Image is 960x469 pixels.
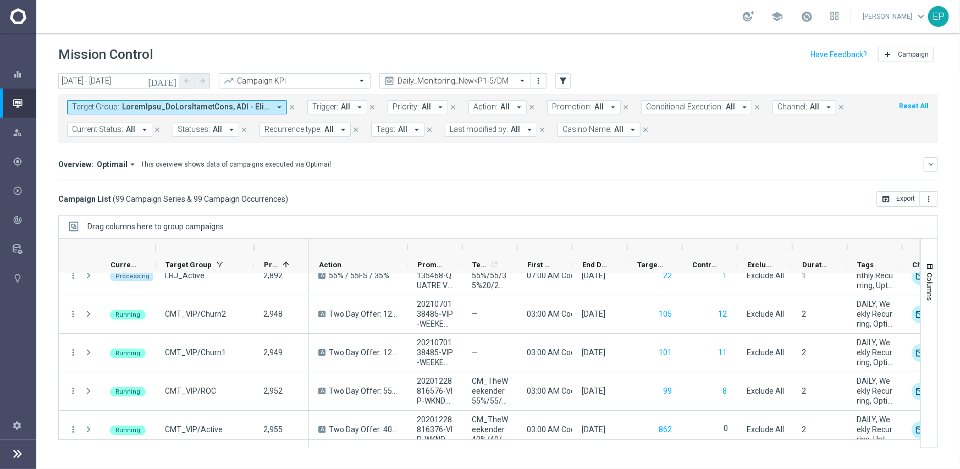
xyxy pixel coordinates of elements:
[802,386,806,396] div: 2
[422,102,431,112] span: All
[68,424,78,434] button: more_vert
[146,73,179,90] button: [DATE]
[537,124,547,136] button: close
[837,103,845,111] i: close
[329,424,398,434] span: Two Day Offer: 40% / 40FS / 30% + 20FS / 20FS (Dep $50+)
[140,125,150,135] i: arrow_drop_down
[115,311,140,318] span: Running
[173,123,239,137] button: Statuses: All arrow_drop_down
[398,125,407,134] span: All
[263,348,283,357] span: 2,949
[534,76,543,85] i: more_vert
[802,309,806,319] div: 2
[417,299,453,329] span: 2021070138485-VIP-WEEKENDER: 125%, 2021070138526-VIP-WEEKENDER: 100 SPINS, 2021070138622-VIP-WEEK...
[417,261,444,269] span: Promotions
[93,159,141,169] button: Optimail arrow_drop_down
[878,47,934,62] button: add Campaign
[721,384,728,398] button: 8
[857,338,893,367] span: DAILY, Weekly Recurring, Optimised Control Group, Upto $500
[525,125,534,135] i: arrow_drop_down
[12,216,36,224] div: track_changes Analyze
[721,269,728,283] button: 1
[642,126,649,134] i: close
[558,123,641,137] button: Casino Name: All arrow_drop_down
[115,388,140,395] span: Running
[562,125,611,134] span: Casino Name:
[341,102,350,112] span: All
[802,261,829,269] span: Duration
[472,261,488,269] span: Templates
[12,157,36,166] div: gps_fixed Plan
[58,194,288,204] h3: Campaign List
[862,8,928,25] a: [PERSON_NAME]keyboard_arrow_down
[449,103,457,111] i: close
[13,128,23,137] i: person_search
[338,125,348,135] i: arrow_drop_down
[13,186,36,196] div: Execute
[641,100,752,114] button: Conditional Execution: All arrow_drop_down
[368,103,376,111] i: close
[223,75,234,86] i: trending_up
[13,186,23,196] i: play_circle_outline
[128,159,137,169] i: arrow_drop_down
[329,309,398,319] span: Two Day Offer: 125% / 100FS / 70% + 50FS / 55FS (Dep $50+)
[165,386,216,396] span: CMT_VIP/ROC
[876,194,938,203] multiple-options-button: Export to CSV
[263,387,283,395] span: 2,952
[912,306,929,323] img: Email
[717,307,728,321] button: 12
[329,386,398,396] span: Two Day Offer: 55% / 55FS / 40% + 30FS / 30FS (Dep $50+)
[13,263,36,293] div: Optibot
[110,309,146,319] colored-tag: Running
[13,244,36,254] div: Data Studio
[528,103,536,111] i: close
[329,347,398,357] span: Two Day Offer: 125% / 100FS / 70% + 50FS / 55FS (Dep $50+)
[12,245,36,253] div: Data Studio
[12,274,36,283] div: lightbulb Optibot
[582,347,605,357] div: 21 Nov 2025, Friday
[274,102,284,112] i: arrow_drop_down
[692,261,719,269] span: Control Customers
[68,386,78,396] button: more_vert
[628,125,638,135] i: arrow_drop_down
[115,194,285,204] span: 99 Campaign Series & 99 Campaign Occurrences
[527,271,700,280] span: 07:00 AM Coordinated Universal Time (UTC 00:00)
[13,215,23,225] i: track_changes
[263,310,283,318] span: 2,948
[58,73,179,89] input: Select date range
[555,73,571,89] button: filter_alt
[165,309,226,319] span: CMT_VIP/Churn2
[219,73,371,89] ng-select: Campaign KPI
[318,349,325,356] span: A
[126,125,135,134] span: All
[393,102,419,112] span: Priority:
[473,102,498,112] span: Action:
[179,73,195,89] button: arrow_back
[472,415,508,444] span: CM_TheWeekender40%/40/30%20/20-snip
[747,348,784,357] span: Exclude All
[165,424,223,434] span: CMT_VIP/Active
[351,124,361,136] button: close
[12,99,36,108] button: Mission Control
[898,51,929,58] span: Campaign
[417,415,453,444] span: 20201228816376-VIP-WKNDER: 40%, 20210407384683-VIP-WKNDER: 40 SPINS, 20210407384815-VIP-WKNDER: 3...
[771,10,783,23] span: school
[646,102,723,112] span: Conditional Execution:
[582,271,605,280] div: 29 Nov 2025, Saturday
[13,59,36,89] div: Dashboard
[388,100,448,114] button: Priority: All arrow_drop_down
[511,125,520,134] span: All
[915,10,927,23] span: keyboard_arrow_down
[318,388,325,394] span: A
[198,77,206,85] i: arrow_forward
[747,261,774,269] span: Exclusion type
[912,383,929,400] img: Optimail
[12,186,36,195] div: play_circle_outline Execute
[110,271,155,281] colored-tag: Processing
[898,100,929,112] button: Reset All
[857,261,874,269] span: Tags
[110,347,146,358] colored-tag: Running
[608,102,618,112] i: arrow_drop_down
